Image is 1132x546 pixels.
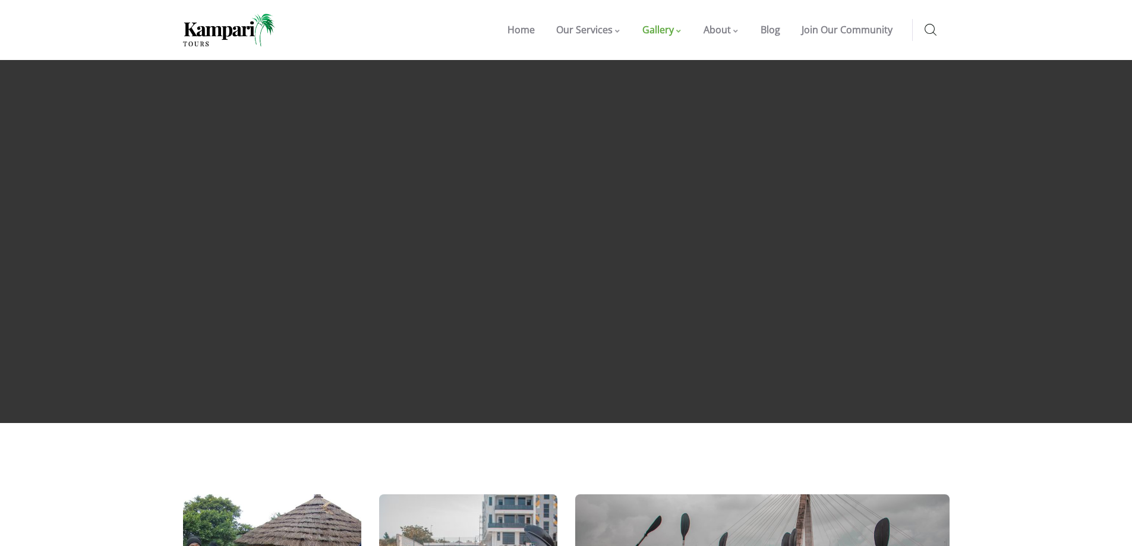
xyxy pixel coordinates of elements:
span: About [704,23,731,36]
span: Home [507,23,535,36]
span: Gallery [642,23,674,36]
span: Blog [761,23,780,36]
span: Our Services [556,23,613,36]
img: Home [183,14,275,46]
span: Join Our Community [802,23,893,36]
